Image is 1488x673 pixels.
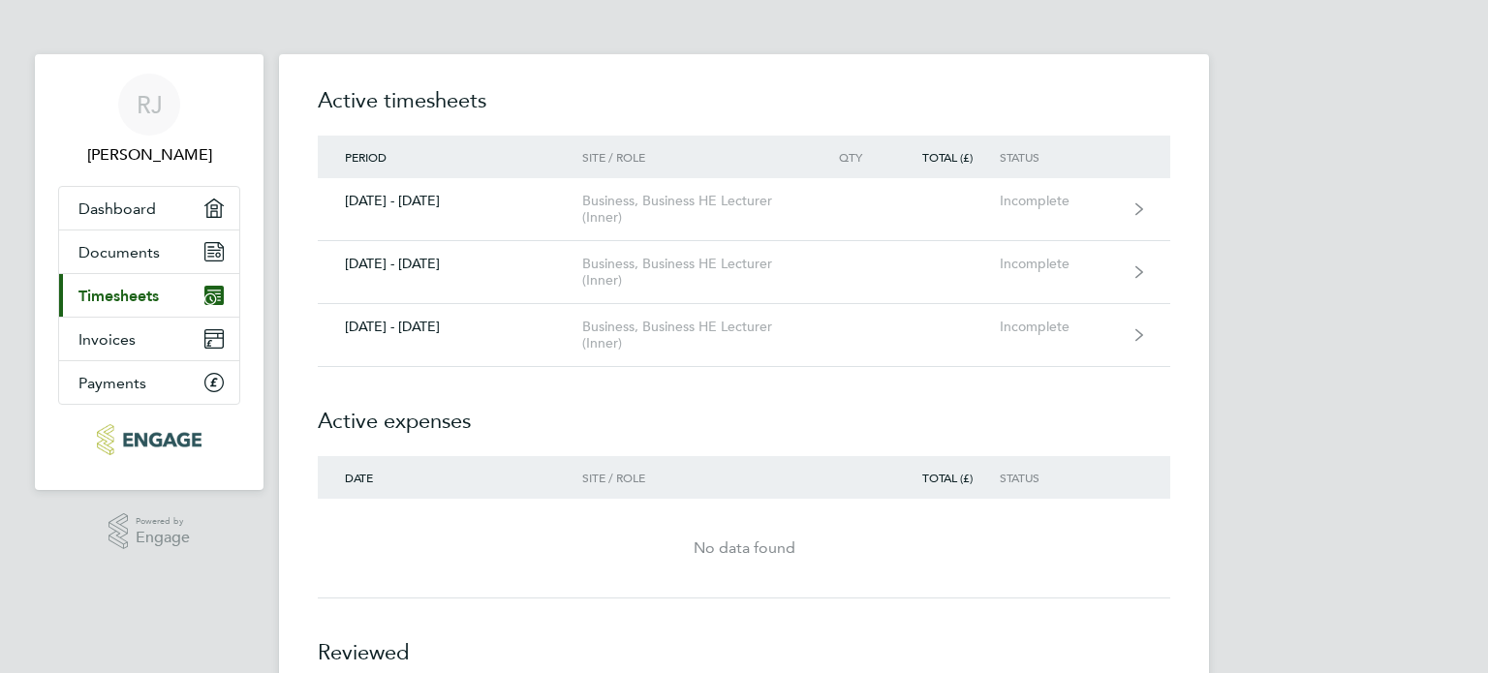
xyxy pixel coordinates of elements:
[318,193,582,209] div: [DATE] - [DATE]
[1000,193,1119,209] div: Incomplete
[97,424,201,455] img: carbonrecruitment-logo-retina.png
[582,319,804,352] div: Business, Business HE Lecturer (Inner)
[59,361,239,404] a: Payments
[1000,319,1119,335] div: Incomplete
[78,374,146,392] span: Payments
[1000,150,1119,164] div: Status
[58,143,240,167] span: Ronak Jani
[889,471,1000,484] div: Total (£)
[58,74,240,167] a: RJ[PERSON_NAME]
[318,256,582,272] div: [DATE] - [DATE]
[889,150,1000,164] div: Total (£)
[318,319,582,335] div: [DATE] - [DATE]
[582,193,804,226] div: Business, Business HE Lecturer (Inner)
[318,241,1170,304] a: [DATE] - [DATE]Business, Business HE Lecturer (Inner)Incomplete
[35,54,263,490] nav: Main navigation
[78,199,156,218] span: Dashboard
[345,149,387,165] span: Period
[318,178,1170,241] a: [DATE] - [DATE]Business, Business HE Lecturer (Inner)Incomplete
[318,367,1170,456] h2: Active expenses
[78,243,160,261] span: Documents
[318,85,1170,136] h2: Active timesheets
[318,536,1170,560] div: No data found
[78,330,136,349] span: Invoices
[59,318,239,360] a: Invoices
[1000,256,1119,272] div: Incomplete
[136,530,190,546] span: Engage
[582,150,804,164] div: Site / Role
[582,256,804,289] div: Business, Business HE Lecturer (Inner)
[137,92,163,117] span: RJ
[59,187,239,229] a: Dashboard
[78,287,159,305] span: Timesheets
[108,513,191,550] a: Powered byEngage
[1000,471,1119,484] div: Status
[318,471,582,484] div: Date
[804,150,889,164] div: Qty
[318,304,1170,367] a: [DATE] - [DATE]Business, Business HE Lecturer (Inner)Incomplete
[582,471,804,484] div: Site / Role
[58,424,240,455] a: Go to home page
[136,513,190,530] span: Powered by
[59,230,239,273] a: Documents
[59,274,239,317] a: Timesheets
